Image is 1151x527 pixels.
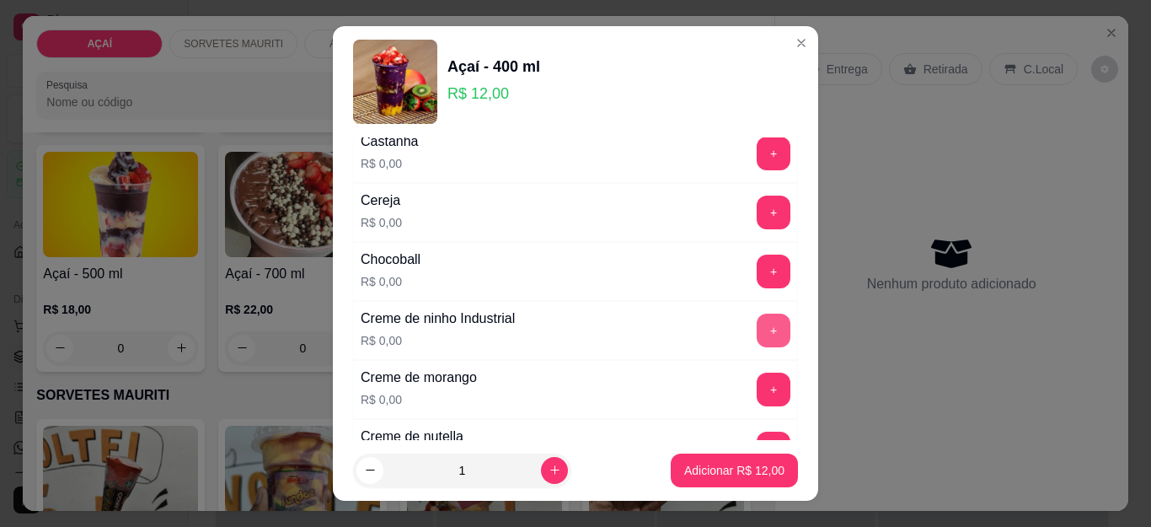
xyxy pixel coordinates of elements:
[356,457,383,484] button: decrease-product-quantity
[684,462,784,479] p: Adicionar R$ 12,00
[361,332,515,349] p: R$ 0,00
[361,214,402,231] p: R$ 0,00
[361,132,419,152] div: Castanha
[361,427,463,447] div: Creme de nutella
[361,273,420,290] p: R$ 0,00
[788,30,815,56] button: Close
[757,314,790,347] button: add
[671,454,798,487] button: Adicionar R$ 12,00
[757,196,790,229] button: add
[361,368,477,388] div: Creme de morango
[447,82,540,105] p: R$ 12,00
[353,40,437,124] img: product-image
[541,457,568,484] button: increase-product-quantity
[757,255,790,288] button: add
[757,432,790,465] button: add
[757,137,790,170] button: add
[361,391,477,408] p: R$ 0,00
[361,191,402,211] div: Cereja
[361,250,420,270] div: Chocoball
[361,309,515,329] div: Creme de ninho Industrial
[447,55,540,78] div: Açaí - 400 ml
[757,373,790,406] button: add
[361,155,419,172] p: R$ 0,00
